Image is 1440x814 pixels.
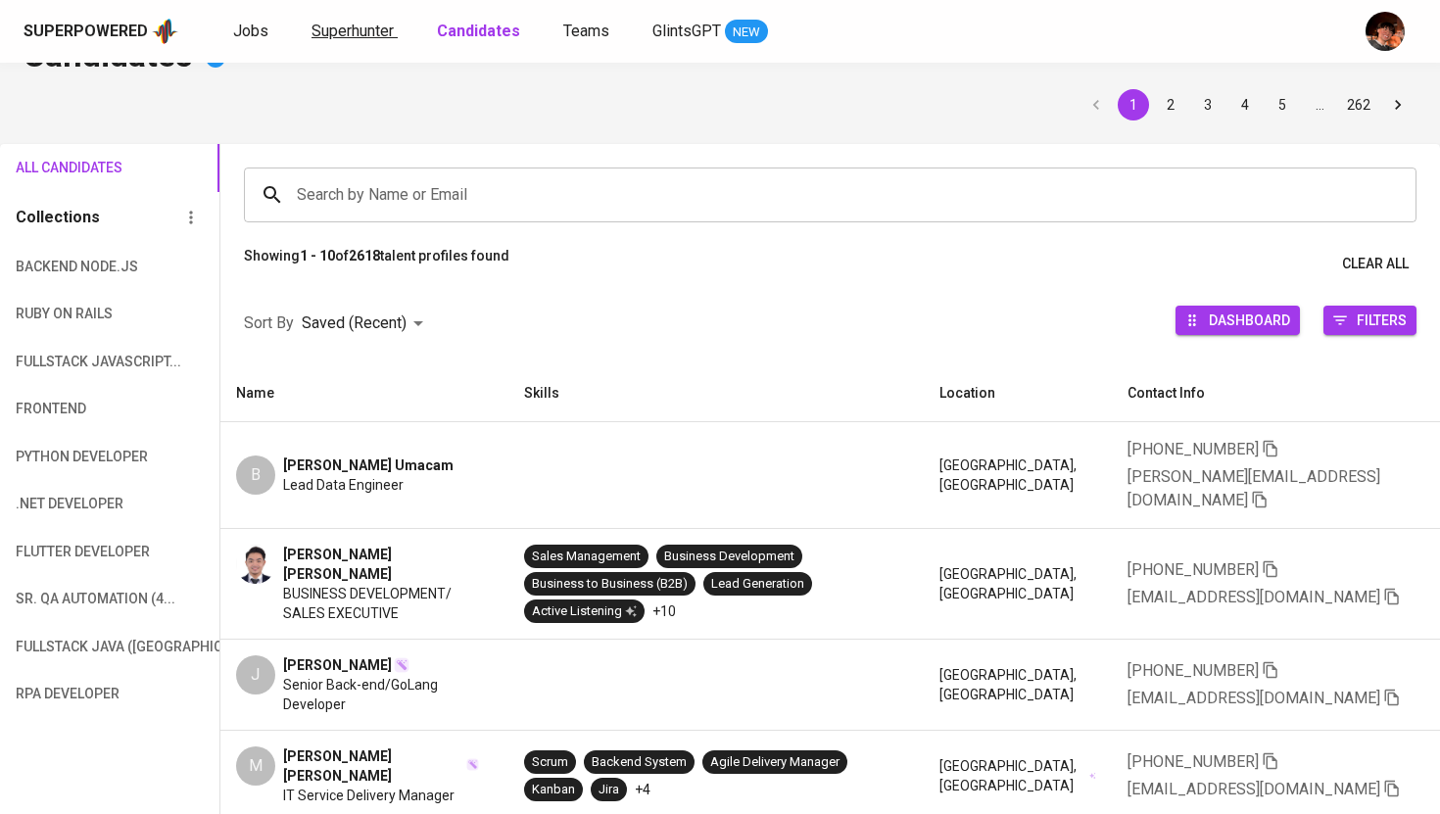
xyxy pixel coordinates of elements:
[236,545,275,584] img: 9649c0fd4b8441c95bcba17c09bd2180.png
[1118,89,1149,120] button: page 1
[1078,89,1416,120] nav: pagination navigation
[437,22,520,40] b: Candidates
[302,306,430,342] div: Saved (Recent)
[532,575,688,594] div: Business to Business (B2B)
[244,311,294,335] p: Sort By
[1366,12,1405,51] img: diemas@glints.com
[1357,307,1407,333] span: Filters
[1323,306,1416,335] button: Filters
[508,365,924,422] th: Skills
[236,655,275,694] div: J
[939,455,1096,495] div: [GEOGRAPHIC_DATA], [GEOGRAPHIC_DATA]
[233,20,272,44] a: Jobs
[16,350,118,374] span: Fullstack Javascript...
[725,23,768,42] span: NEW
[283,584,479,623] span: BUSINESS DEVELOPMENT/ SALES EXECUTIVE
[300,248,335,263] b: 1 - 10
[24,17,178,46] a: Superpoweredapp logo
[1382,89,1414,120] button: Go to next page
[24,21,148,43] div: Superpowered
[16,682,118,706] span: RPA Developer
[710,753,840,772] div: Agile Delivery Manager
[283,455,454,475] span: [PERSON_NAME] Umacam
[16,635,118,659] span: Fullstack Java ([GEOGRAPHIC_DATA]...
[652,22,721,40] span: GlintsGPT
[1267,89,1298,120] button: Go to page 5
[466,758,479,771] img: magic_wand.svg
[1128,661,1259,680] span: [PHONE_NUMBER]
[635,780,650,799] p: +4
[16,445,118,469] span: Python Developer
[16,156,118,180] span: All Candidates
[939,564,1096,603] div: [GEOGRAPHIC_DATA], [GEOGRAPHIC_DATA]
[283,655,392,675] span: [PERSON_NAME]
[394,657,409,673] img: magic_wand.svg
[652,20,768,44] a: GlintsGPT NEW
[599,781,619,799] div: Jira
[532,602,637,621] div: Active Listening
[532,753,568,772] div: Scrum
[283,746,464,786] span: [PERSON_NAME] [PERSON_NAME]
[563,20,613,44] a: Teams
[152,17,178,46] img: app logo
[16,492,118,516] span: .Net Developer
[283,475,404,495] span: Lead Data Engineer
[16,255,118,279] span: Backend Node.Js
[1229,89,1261,120] button: Go to page 4
[1128,588,1380,606] span: [EMAIL_ADDRESS][DOMAIN_NAME]
[16,540,118,564] span: Flutter Developer
[236,455,275,495] div: B
[312,22,394,40] span: Superhunter
[236,746,275,786] div: M
[16,587,118,611] span: Sr. QA Automation (4...
[1128,440,1259,458] span: [PHONE_NUMBER]
[711,575,804,594] div: Lead Generation
[592,753,687,772] div: Backend System
[312,20,398,44] a: Superhunter
[1128,780,1380,798] span: [EMAIL_ADDRESS][DOMAIN_NAME]
[1128,560,1259,579] span: [PHONE_NUMBER]
[302,311,407,335] p: Saved (Recent)
[563,22,609,40] span: Teams
[1304,95,1335,115] div: …
[939,665,1096,704] div: [GEOGRAPHIC_DATA], [GEOGRAPHIC_DATA]
[924,365,1112,422] th: Location
[1209,307,1290,333] span: Dashboard
[437,20,524,44] a: Candidates
[16,302,118,326] span: Ruby on Rails
[220,365,495,422] th: Name
[1334,246,1416,282] button: Clear All
[244,246,509,282] p: Showing of talent profiles found
[1155,89,1186,120] button: Go to page 2
[939,756,1096,795] div: [GEOGRAPHIC_DATA], [GEOGRAPHIC_DATA]
[1342,252,1409,276] span: Clear All
[349,248,380,263] b: 2618
[664,548,794,566] div: Business Development
[1128,752,1259,771] span: [PHONE_NUMBER]
[283,786,455,805] span: IT Service Delivery Manager
[532,781,575,799] div: Kanban
[652,601,676,621] p: +10
[283,545,479,584] span: [PERSON_NAME] [PERSON_NAME]
[1192,89,1224,120] button: Go to page 3
[1341,89,1376,120] button: Go to page 262
[16,204,100,231] h6: Collections
[16,397,118,421] span: Frontend
[532,548,641,566] div: Sales Management
[1176,306,1300,335] button: Dashboard
[1128,467,1380,509] span: [PERSON_NAME][EMAIL_ADDRESS][DOMAIN_NAME]
[283,675,479,714] span: Senior Back-end/GoLang Developer
[1128,689,1380,707] span: [EMAIL_ADDRESS][DOMAIN_NAME]
[233,22,268,40] span: Jobs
